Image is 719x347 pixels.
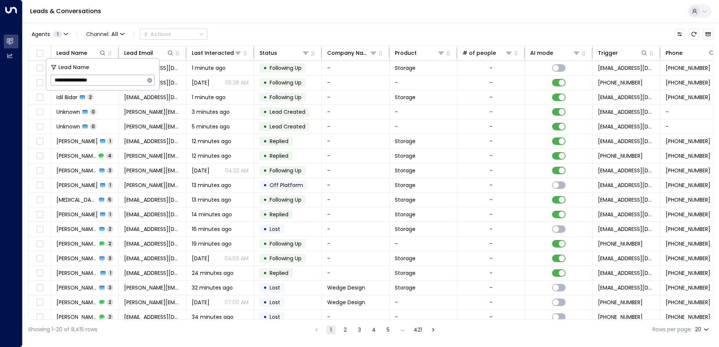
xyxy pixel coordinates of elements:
span: Channel: [83,29,127,39]
span: leads@space-station.co.uk [598,137,655,145]
span: +447943581493 [666,196,710,204]
div: - [490,79,493,86]
button: Go to page 421 [412,325,423,334]
span: 3 [107,167,113,173]
span: 13 minutes ago [192,181,231,189]
div: • [263,120,267,133]
span: Ali Kamkar Yazdnezhad [56,269,98,277]
div: • [263,91,267,104]
div: AI mode [530,48,580,57]
span: Storage [395,225,416,233]
span: Emma Squires [56,211,98,218]
span: Following Up [270,94,302,101]
span: Jason Hier [56,167,97,174]
div: - [490,108,493,116]
div: • [263,62,267,74]
div: • [263,311,267,323]
span: Wedge Design [327,284,365,291]
div: Status [259,48,309,57]
span: Toggle select row [35,254,44,263]
span: Replied [270,152,288,160]
span: emmasquires1206@gmail.com [124,211,181,218]
span: +447740486316 [666,64,710,72]
span: leads@space-station.co.uk [598,284,655,291]
span: Toggle select row [35,283,44,293]
span: idil_bidar@live.com [124,94,181,101]
span: Following Up [270,240,302,247]
div: Trigger [598,48,648,57]
span: Toggle select row [35,93,44,102]
span: +447359858228 [666,181,710,189]
span: 0 [90,109,97,115]
span: Toggle select row [35,166,44,175]
div: • [263,267,267,279]
div: … [398,325,407,334]
span: Lead Name [58,63,89,72]
span: 1 [53,31,62,37]
span: Lost [270,225,280,233]
span: +447481892593 [666,255,710,262]
span: Replied [270,211,288,218]
span: +447536253213 [598,299,643,306]
button: Archived Leads [703,29,713,39]
span: 1 minute ago [192,94,226,101]
span: Storage [395,152,416,160]
span: 0 [90,123,97,130]
span: Storage [395,181,416,189]
span: jason.hier@roelto.com [124,167,181,174]
button: Customize [674,29,685,39]
div: • [263,193,267,206]
span: Storage [395,269,416,277]
span: hollyholly2525@yahoo.com [124,255,181,262]
td: - [322,178,390,192]
td: - [322,222,390,236]
div: Lead Name [56,48,87,57]
span: jason.hier@roelto.com [124,152,181,160]
div: Actions [143,31,171,38]
span: Following Up [270,255,302,262]
div: • [263,296,267,309]
span: +447481892593 [598,240,643,247]
div: - [490,167,493,174]
p: 04:59 AM [224,255,249,262]
td: - [390,310,457,324]
span: leads@space-station.co.uk [598,94,655,101]
div: Showing 1-20 of 8,415 rows [28,326,97,333]
div: • [263,179,267,192]
button: Go to page 3 [355,325,364,334]
div: - [490,211,493,218]
span: 2 [107,314,113,320]
span: 1 [108,270,113,276]
span: Andy Zhang [56,284,97,291]
div: - [490,64,493,72]
span: Replied [270,269,288,277]
td: - [322,207,390,222]
div: • [263,149,267,162]
span: Toggle select row [35,78,44,88]
span: 32 minutes ago [192,284,233,291]
span: 13 minutes ago [192,196,231,204]
label: Rows per page: [652,326,692,333]
div: Lead Name [56,48,106,57]
span: +447903809686 [666,94,710,101]
span: Lost [270,313,280,321]
span: 1 minute ago [192,64,226,72]
span: 12 minutes ago [192,137,231,145]
button: page 1 [326,325,335,334]
span: leads@space-station.co.uk [598,123,655,130]
span: +447766442628 [666,152,710,160]
td: - [322,149,390,163]
span: Constantina Evangelou [56,137,98,145]
div: - [490,123,493,130]
div: - [490,284,493,291]
span: All [111,31,118,37]
span: 1 [108,138,113,144]
span: 3 [107,255,113,261]
span: leads@space-station.co.uk [598,181,655,189]
span: Toggle select row [35,107,44,117]
span: Aug 17, 2025 [192,167,209,174]
span: Following Up [270,79,302,86]
p: 07:00 AM [224,299,249,306]
span: leads@space-station.co.uk [598,211,655,218]
div: • [263,252,267,265]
